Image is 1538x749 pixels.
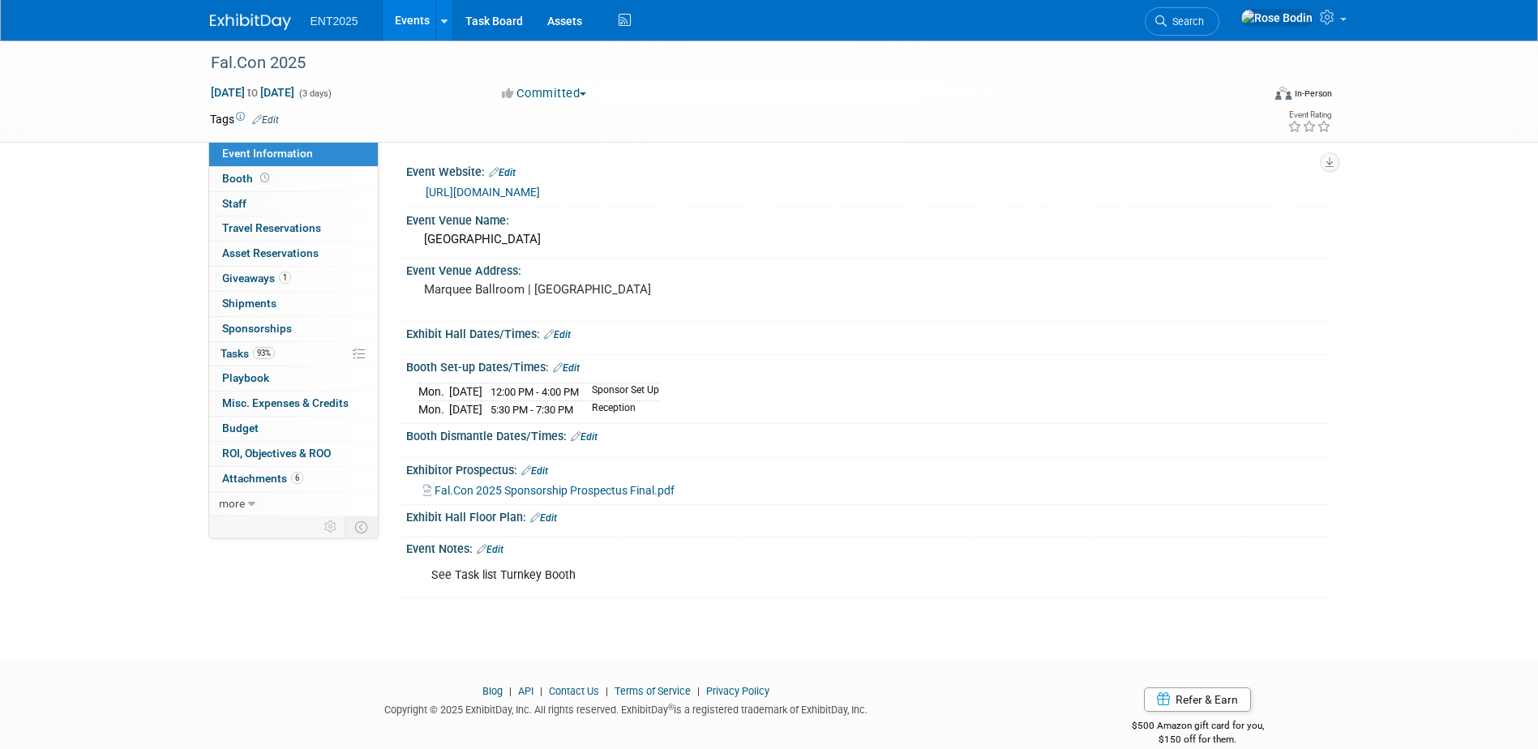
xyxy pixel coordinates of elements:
span: Booth not reserved yet [257,172,272,184]
td: Personalize Event Tab Strip [317,516,345,537]
a: Event Information [209,142,378,166]
span: | [505,685,516,697]
span: Fal.Con 2025 Sponsorship Prospectus Final.pdf [435,484,675,497]
span: Giveaways [222,272,291,285]
td: Sponsor Set Up [582,383,659,400]
a: more [209,492,378,516]
sup: ® [668,703,674,712]
a: Edit [544,329,571,340]
div: Exhibitor Prospectus: [406,458,1329,479]
a: ROI, Objectives & ROO [209,442,378,466]
div: Exhibit Hall Floor Plan: [406,505,1329,526]
span: Tasks [221,347,275,360]
div: Event Website: [406,160,1329,181]
a: Sponsorships [209,317,378,341]
td: Toggle Event Tabs [345,516,378,537]
span: 5:30 PM - 7:30 PM [491,404,573,416]
span: 12:00 PM - 4:00 PM [491,386,579,398]
div: Fal.Con 2025 [205,49,1237,78]
a: Attachments6 [209,467,378,491]
td: Mon. [418,400,449,417]
span: Search [1167,15,1204,28]
pre: Marquee Ballroom | [GEOGRAPHIC_DATA] [424,282,773,297]
span: 6 [291,472,303,484]
div: Event Venue Address: [406,259,1329,279]
span: Budget [222,422,259,434]
a: Budget [209,417,378,441]
a: Edit [489,167,516,178]
span: [DATE] [DATE] [210,85,295,100]
div: Event Notes: [406,537,1329,558]
div: Copyright © 2025 ExhibitDay, Inc. All rights reserved. ExhibitDay is a registered trademark of Ex... [210,699,1043,717]
span: to [245,86,260,99]
a: Edit [477,544,503,555]
a: Refer & Earn [1144,687,1251,712]
div: Booth Dismantle Dates/Times: [406,424,1329,445]
span: ENT2025 [311,15,358,28]
span: Misc. Expenses & Credits [222,396,349,409]
span: | [536,685,546,697]
div: Event Rating [1287,111,1331,119]
td: Reception [582,400,659,417]
a: Misc. Expenses & Credits [209,392,378,416]
a: Fal.Con 2025 Sponsorship Prospectus Final.pdf [423,484,675,497]
img: Rose Bodin [1240,9,1313,27]
span: Staff [222,197,246,210]
div: Event Format [1166,84,1333,109]
span: | [602,685,612,697]
a: Contact Us [549,685,599,697]
a: Travel Reservations [209,216,378,241]
span: Asset Reservations [222,246,319,259]
div: [GEOGRAPHIC_DATA] [418,227,1317,252]
div: Exhibit Hall Dates/Times: [406,322,1329,343]
span: Attachments [222,472,303,485]
a: Edit [252,114,279,126]
div: $150 off for them. [1067,733,1329,747]
span: 1 [279,272,291,284]
a: Booth [209,167,378,191]
span: 93% [253,347,275,359]
a: Terms of Service [615,685,691,697]
a: Tasks93% [209,342,378,366]
a: Staff [209,192,378,216]
a: API [518,685,533,697]
a: [URL][DOMAIN_NAME] [426,186,540,199]
td: Tags [210,111,279,127]
a: Search [1145,7,1219,36]
a: Shipments [209,292,378,316]
span: Playbook [222,371,269,384]
div: See Task list Turnkey Booth [420,559,1150,592]
span: Event Information [222,147,313,160]
a: Edit [553,362,580,374]
span: ROI, Objectives & ROO [222,447,331,460]
span: more [219,497,245,510]
a: Giveaways1 [209,267,378,291]
td: [DATE] [449,400,482,417]
span: Booth [222,172,272,185]
img: ExhibitDay [210,14,291,30]
div: Event Venue Name: [406,208,1329,229]
span: Sponsorships [222,322,292,335]
a: Blog [482,685,503,697]
span: (3 days) [298,88,332,99]
img: Format-Inperson.png [1275,87,1292,100]
a: Edit [521,465,548,477]
div: Booth Set-up Dates/Times: [406,355,1329,376]
span: | [693,685,704,697]
a: Edit [530,512,557,524]
a: Edit [571,431,598,443]
a: Privacy Policy [706,685,769,697]
a: Playbook [209,366,378,391]
td: Mon. [418,383,449,400]
td: [DATE] [449,383,482,400]
span: Travel Reservations [222,221,321,234]
div: In-Person [1294,88,1332,100]
span: Shipments [222,297,276,310]
div: $500 Amazon gift card for you, [1067,708,1329,746]
button: Committed [496,85,593,102]
a: Asset Reservations [209,242,378,266]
